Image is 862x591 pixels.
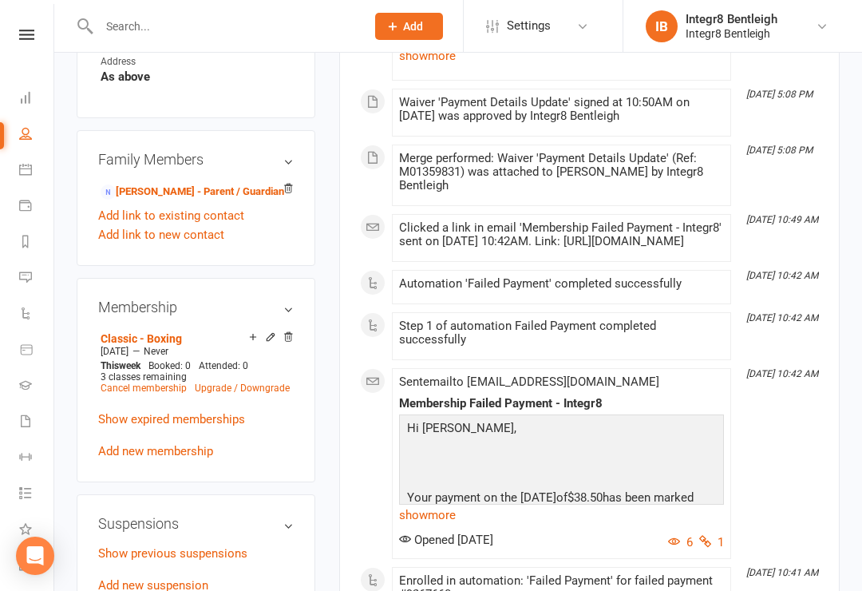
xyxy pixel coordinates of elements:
[98,444,213,458] a: Add new membership
[746,89,813,100] i: [DATE] 5:08 PM
[148,360,191,371] span: Booked: 0
[746,312,818,323] i: [DATE] 10:42 AM
[98,299,294,315] h3: Membership
[19,117,55,153] a: People
[199,360,248,371] span: Attended: 0
[399,319,724,347] div: Step 1 of automation Failed Payment completed successfully
[98,412,245,426] a: Show expired memberships
[403,418,720,442] p: Hi [PERSON_NAME]
[19,513,55,549] a: What's New
[646,10,678,42] div: IB
[195,383,290,394] a: Upgrade / Downgrade
[746,214,818,225] i: [DATE] 10:49 AM
[144,346,168,357] span: Never
[403,20,423,33] span: Add
[699,533,724,552] button: 1
[98,206,244,225] a: Add link to existing contact
[101,69,294,84] strong: As above
[101,54,232,69] div: Address
[19,81,55,117] a: Dashboard
[556,490,567,505] span: of
[101,184,284,200] a: [PERSON_NAME] - Parent / Guardian
[101,371,187,383] span: 3 classes remaining
[746,270,818,281] i: [DATE] 10:42 AM
[101,360,119,371] span: This
[98,546,247,561] a: Show previous suspensions
[19,225,55,261] a: Reports
[399,375,659,389] span: Sent email to [EMAIL_ADDRESS][DOMAIN_NAME]
[94,15,354,38] input: Search...
[403,488,720,530] p: Your payment on the [DATE] $38.50 Upcoming Not sufficient funds.
[686,26,777,41] div: Integr8 Bentleigh
[98,225,224,244] a: Add link to new contact
[98,152,294,168] h3: Family Members
[101,332,182,345] a: Classic - Boxing
[399,221,724,248] div: Clicked a link in email 'Membership Failed Payment - Integr8' sent on [DATE] 10:42AM. Link: [URL]...
[507,8,551,44] span: Settings
[399,504,724,526] a: show more
[399,45,724,67] a: show more
[399,397,724,411] div: Membership Failed Payment - Integr8
[375,13,443,40] button: Add
[98,516,294,532] h3: Suspensions
[668,533,693,552] button: 6
[97,360,144,371] div: week
[399,533,493,547] span: Opened [DATE]
[399,152,724,192] div: Merge performed: Waiver 'Payment Details Update' (Ref: M01359831) was attached to [PERSON_NAME] b...
[399,277,724,291] div: Automation 'Failed Payment' completed successfully
[101,383,187,394] a: Cancel membership
[97,345,294,358] div: —
[16,537,54,575] div: Open Intercom Messenger
[399,96,724,123] div: Waiver 'Payment Details Update' signed at 10:50AM on [DATE] was approved by Integr8 Bentleigh
[19,333,55,369] a: Product Sales
[514,421,516,435] span: ,
[746,145,813,156] i: [DATE] 5:08 PM
[746,567,818,578] i: [DATE] 10:41 AM
[686,12,777,26] div: Integr8 Bentleigh
[746,368,818,379] i: [DATE] 10:42 AM
[101,346,129,357] span: [DATE]
[19,189,55,225] a: Payments
[19,153,55,189] a: Calendar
